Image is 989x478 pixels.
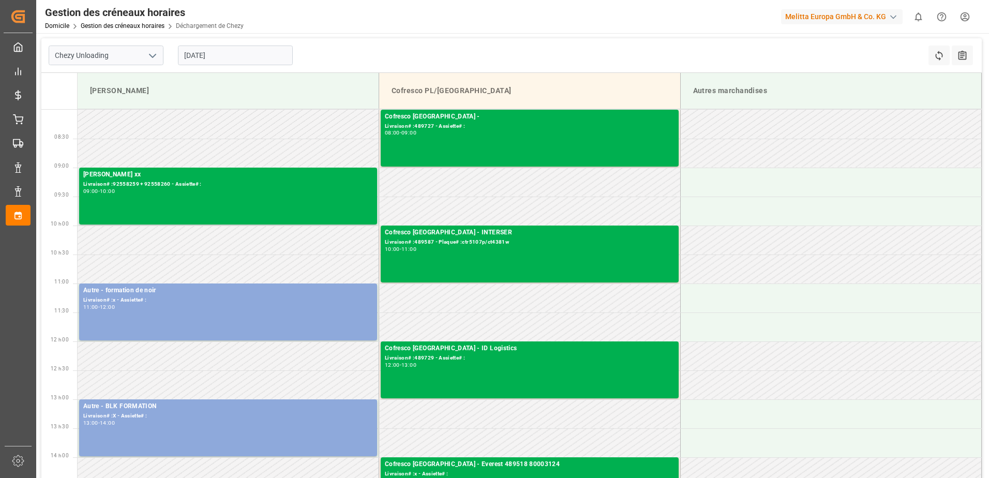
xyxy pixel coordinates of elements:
[83,401,373,412] div: Autre - BLK FORMATION
[98,189,100,193] div: -
[51,395,69,400] span: 13 h 00
[907,5,930,28] button: Afficher 0 nouvelles notifications
[385,122,675,131] div: Livraison# :489727 - Assiette# :
[178,46,293,65] input: JJ-MM-AAAA
[400,247,401,251] div: -
[385,363,400,367] div: 12:00
[100,421,115,425] div: 14:00
[83,412,373,421] div: Livraison# :X - Assiette# :
[45,5,244,20] div: Gestion des créneaux horaires
[689,81,973,100] div: Autres marchandises
[385,130,400,135] div: 08:00
[51,250,69,256] span: 10 h 30
[100,305,115,309] div: 12:00
[51,453,69,458] span: 14 h 00
[781,7,907,26] button: Melitta Europa GmbH & Co. KG
[385,343,675,354] div: Cofresco [GEOGRAPHIC_DATA] - ID Logistics
[51,337,69,342] span: 12 h 00
[385,238,675,247] div: Livraison# :489587 - Plaque# :ctr5107p/ct4381w
[401,363,416,367] div: 13:00
[385,228,675,238] div: Cofresco [GEOGRAPHIC_DATA] - INTERSER
[83,180,373,189] div: Livraison# :92558259 + 92558260 - Assiette# :
[54,134,69,140] span: 08:30
[54,163,69,169] span: 09:00
[785,11,886,22] font: Melitta Europa GmbH & Co. KG
[100,189,115,193] div: 10:00
[144,48,160,64] button: Ouvrir le menu
[83,421,98,425] div: 13:00
[98,421,100,425] div: -
[401,130,416,135] div: 09:00
[54,279,69,285] span: 11:00
[401,247,416,251] div: 11:00
[400,130,401,135] div: -
[54,192,69,198] span: 09:30
[54,308,69,313] span: 11:30
[83,305,98,309] div: 11:00
[385,247,400,251] div: 10:00
[83,286,373,296] div: Autre - formation de noir
[51,424,69,429] span: 13 h 30
[51,366,69,371] span: 12 h 30
[51,221,69,227] span: 10 h 00
[83,170,373,180] div: [PERSON_NAME] xx
[98,305,100,309] div: -
[930,5,953,28] button: Centre d’aide
[387,81,672,100] div: Cofresco PL/[GEOGRAPHIC_DATA]
[385,354,675,363] div: Livraison# :489729 - Assiette# :
[45,22,69,29] a: Domicile
[86,81,370,100] div: [PERSON_NAME]
[385,112,675,122] div: Cofresco [GEOGRAPHIC_DATA] -
[83,189,98,193] div: 09:00
[81,22,164,29] a: Gestion des créneaux horaires
[400,363,401,367] div: -
[49,46,163,65] input: Type à rechercher/sélectionner
[385,459,675,470] div: Cofresco [GEOGRAPHIC_DATA] - Everest 489518 80003124
[83,296,373,305] div: Livraison# :x - Assiette# :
